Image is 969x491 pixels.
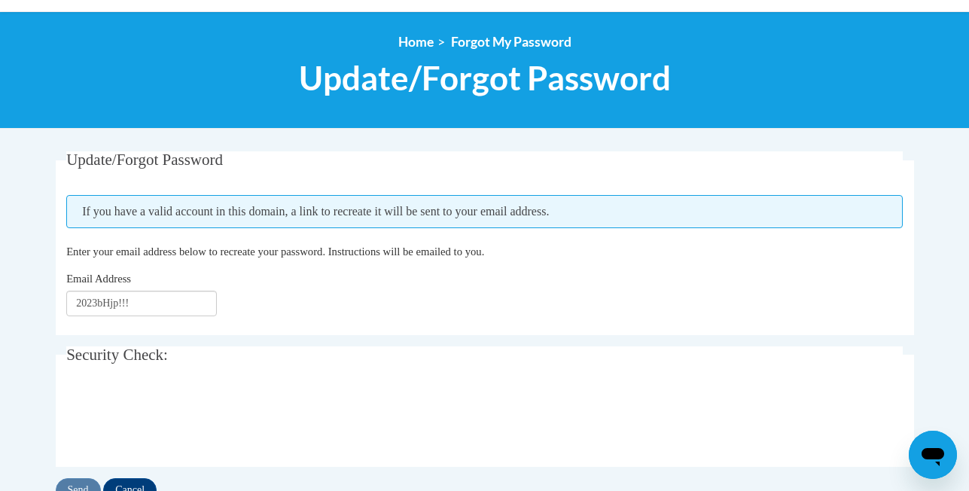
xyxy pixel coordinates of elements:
span: Enter your email address below to recreate your password. Instructions will be emailed to you. [66,245,484,258]
span: Forgot My Password [451,34,571,50]
span: Update/Forgot Password [299,58,671,98]
span: Update/Forgot Password [66,151,223,169]
a: Home [398,34,434,50]
span: Security Check: [66,346,168,364]
input: Email [66,291,217,316]
span: Email Address [66,273,131,285]
iframe: Button to launch messaging window [909,431,957,479]
span: If you have a valid account in this domain, a link to recreate it will be sent to your email addr... [66,195,903,228]
iframe: reCAPTCHA [66,389,295,448]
